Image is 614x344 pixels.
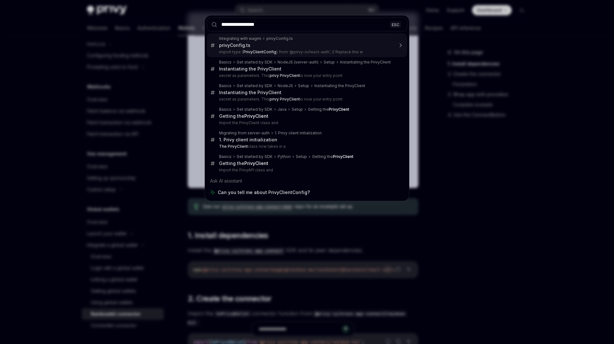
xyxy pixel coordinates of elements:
div: Instantiating the PrivyClient [219,66,281,72]
div: 1. Privy client initialization [275,131,322,136]
p: Import the PrivyAPI class and [219,168,394,173]
p: class now takes in a [219,144,394,149]
div: Basics [219,107,232,112]
div: Setup [292,107,303,112]
div: Basics [219,154,232,159]
b: PrivyClient [333,154,353,159]
div: privyConfig.ts [219,42,250,48]
div: Instantiating the PrivyClient [340,60,391,65]
div: ESC [390,21,401,28]
div: Python [278,154,291,159]
p: Import the PrivyClient class and [219,120,394,125]
div: Java [278,107,287,112]
div: Setup [324,60,335,65]
div: Basics [219,60,232,65]
div: NodeJS (server-auth) [278,60,319,65]
b: PrivyClient [244,161,268,166]
span: Can you tell me about PrivyClientConfig? [218,189,310,196]
div: Ask AI assistant [207,175,407,187]
div: Get started by SDK [237,154,272,159]
b: PrivyClientConfig [243,49,276,54]
b: privy PrivyClient [270,97,300,101]
div: Migrating from server-auth [219,131,270,136]
div: Getting the [219,113,268,119]
div: NodeJS [278,83,293,88]
div: 1. Privy client initialization [219,137,277,143]
p: secret as parameters. This is now your entry point [219,97,394,102]
p: import type { } from '@privy-io/react-auth'; // Replace this w [219,49,394,55]
div: Setup [298,83,309,88]
div: Getting the [219,161,268,166]
p: secret as parameters. This is now your entry point [219,73,394,78]
div: Getting the [308,107,349,112]
b: PrivyClient [329,107,349,112]
div: Instantiating the PrivyClient [219,90,281,95]
b: privy PrivyClient [270,73,300,78]
div: Get started by SDK [237,83,272,88]
div: Get started by SDK [237,60,272,65]
b: PrivyClient [244,113,268,119]
div: Getting the [312,154,353,159]
div: privyConfig.ts [266,36,293,41]
div: Instantiating the PrivyClient [314,83,365,88]
div: Basics [219,83,232,88]
div: Integrating with wagmi [219,36,261,41]
div: Get started by SDK [237,107,272,112]
b: The PrivyClient [219,144,248,149]
div: Setup [296,154,307,159]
